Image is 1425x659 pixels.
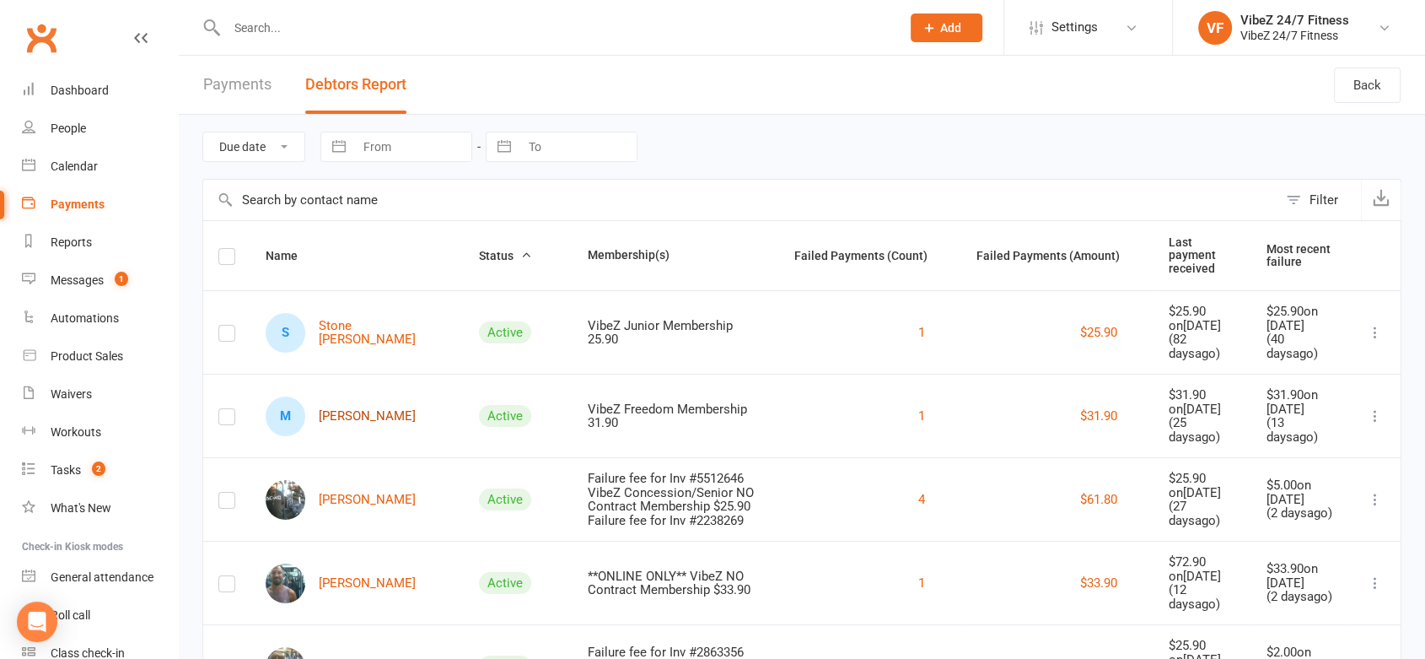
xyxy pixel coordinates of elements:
span: Settings [1051,8,1098,46]
a: Dashboard [22,72,178,110]
button: $61.80 [1080,489,1117,510]
input: Search... [222,16,889,40]
div: **ONLINE ONLY** VibeZ NO Contract Membership $33.90 [588,570,764,597]
div: Roll call [51,608,90,622]
div: ( 25 days ago) [1169,416,1237,444]
div: Waivers [51,387,92,401]
button: $33.90 [1080,573,1117,593]
button: Failed Payments (Amount) [976,246,1138,266]
a: Messages 1 [22,262,178,300]
div: Dashboard [51,84,109,97]
button: $31.90 [1080,406,1117,426]
button: $25.90 [1080,322,1117,343]
a: People [22,110,178,148]
button: Status [479,246,532,266]
a: Payments [22,186,178,224]
div: $5.00 on [DATE] [1266,478,1335,506]
div: $72.90 on [DATE] [1169,555,1237,583]
div: Calendar [51,159,98,173]
span: 1 [115,272,128,286]
span: Status [479,249,532,262]
div: S [266,313,305,353]
a: Product Sales [22,338,178,375]
div: Tasks [51,463,81,477]
a: Roll call [22,597,178,635]
input: From [354,132,471,161]
div: VibeZ 24/7 Fitness [1240,13,1349,28]
a: General attendance kiosk mode [22,559,178,597]
div: General attendance [51,570,153,584]
div: ( 13 days ago) [1266,416,1335,444]
div: $31.90 on [DATE] [1266,388,1335,416]
div: Failure fee for Inv #2238269 [588,514,764,528]
div: Filter [1309,190,1338,210]
div: Active [479,405,531,427]
div: $25.90 on [DATE] [1266,305,1335,332]
div: Payments [51,197,105,211]
span: 2 [92,462,105,476]
div: Reports [51,235,92,249]
span: Name [266,249,316,262]
a: [PERSON_NAME] [266,564,416,603]
a: What's New [22,489,178,527]
div: Failure fee for Inv #5512646 [588,472,764,486]
div: VibeZ Junior Membership 25.90 [588,319,764,347]
div: Active [479,489,531,510]
a: [PERSON_NAME] [266,480,416,520]
div: VibeZ Concession/Senior NO Contract Membership $25.90 [588,486,764,514]
span: Failed Payments (Count) [794,249,946,262]
div: ( 2 days ago) [1266,590,1335,604]
button: Failed Payments (Count) [794,246,946,266]
button: 1 [918,322,925,343]
a: Tasks 2 [22,451,178,489]
div: $25.90 on [DATE] [1169,472,1237,500]
th: Most recent failure [1251,221,1350,290]
a: Reports [22,224,178,262]
th: Last payment received [1153,221,1252,290]
button: 1 [918,573,925,593]
a: Clubworx [20,17,62,59]
a: M[PERSON_NAME] [266,397,416,436]
div: ( 82 days ago) [1169,332,1237,360]
div: Active [479,321,531,343]
button: Filter [1277,180,1361,220]
div: Workouts [51,425,101,439]
a: SStone [PERSON_NAME] [266,313,449,353]
button: Add [911,14,982,42]
button: 4 [918,489,925,510]
div: ( 12 days ago) [1169,583,1237,611]
button: 1 [918,406,925,426]
a: Calendar [22,148,178,186]
input: To [519,132,637,161]
a: Workouts [22,413,178,451]
div: Product Sales [51,349,123,363]
div: ( 27 days ago) [1169,500,1237,527]
span: Failed Payments (Amount) [976,249,1138,262]
div: Automations [51,311,119,325]
div: ( 40 days ago) [1266,332,1335,360]
span: Add [940,21,961,35]
button: Name [266,246,316,266]
button: Debtors Report [305,56,406,114]
a: Automations [22,300,178,338]
div: ( 2 days ago) [1266,506,1335,521]
a: Waivers [22,375,178,413]
div: $31.90 on [DATE] [1169,388,1237,416]
div: What's New [51,501,111,515]
div: People [51,122,86,135]
div: Open Intercom Messenger [17,602,57,642]
a: Payments [203,56,272,114]
div: VibeZ 24/7 Fitness [1240,28,1349,43]
th: Membership(s) [573,221,779,290]
div: $33.90 on [DATE] [1266,562,1335,590]
div: $25.90 on [DATE] [1169,305,1237,332]
div: Messages [51,273,104,287]
div: M [266,397,305,436]
a: Back [1334,68,1401,103]
input: Search by contact name [203,180,1277,220]
div: Active [479,572,531,594]
div: VibeZ Freedom Membership 31.90 [588,402,764,430]
div: VF [1198,11,1232,45]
